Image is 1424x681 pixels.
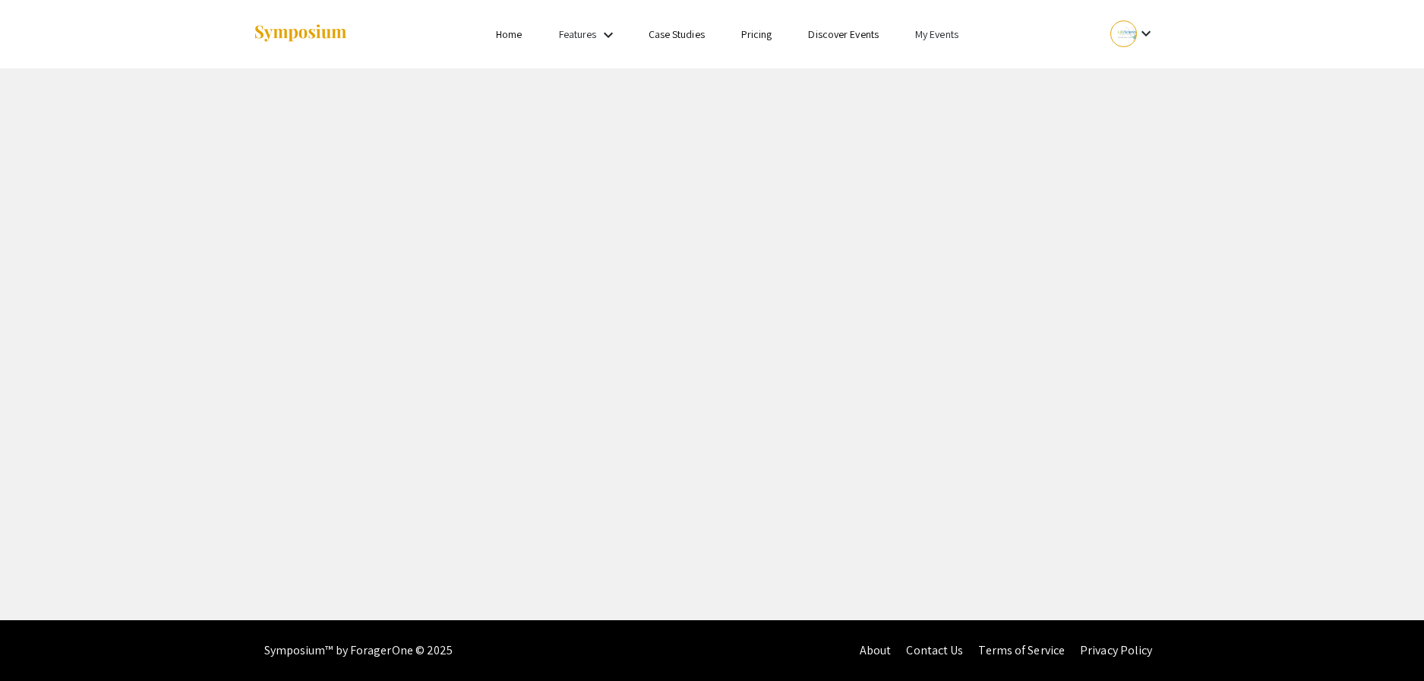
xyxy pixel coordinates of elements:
[496,27,522,41] a: Home
[264,620,453,681] div: Symposium™ by ForagerOne © 2025
[808,27,879,41] a: Discover Events
[1137,24,1155,43] mat-icon: Expand account dropdown
[599,26,617,44] mat-icon: Expand Features list
[741,27,772,41] a: Pricing
[978,642,1065,658] a: Terms of Service
[649,27,705,41] a: Case Studies
[915,27,958,41] a: My Events
[11,613,65,670] iframe: Chat
[559,27,597,41] a: Features
[1080,642,1152,658] a: Privacy Policy
[253,24,348,44] img: Symposium by ForagerOne
[906,642,963,658] a: Contact Us
[1094,17,1171,51] button: Expand account dropdown
[860,642,892,658] a: About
